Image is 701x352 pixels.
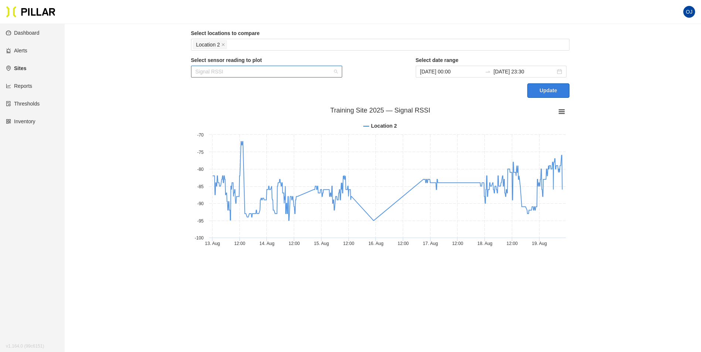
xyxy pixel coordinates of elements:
tspan: 18. Aug [477,241,492,246]
label: Select sensor reading to plot [191,56,343,64]
tspan: 16. Aug [368,241,383,246]
text: 12:00 [343,241,354,246]
text: 12:00 [289,241,300,246]
a: exceptionThresholds [6,101,40,107]
input: End date [494,68,555,76]
a: dashboardDashboard [6,30,40,36]
label: Select date range [416,56,569,64]
text: -75 [197,150,204,155]
text: -90 [197,201,204,206]
text: 12:00 [506,241,517,246]
tspan: 15. Aug [314,241,329,246]
span: close [221,43,225,47]
img: Pillar Technologies [6,6,55,18]
label: Select locations to compare [191,30,569,37]
tspan: 19. Aug [532,241,547,246]
text: -95 [197,218,204,224]
text: 12:00 [234,241,245,246]
span: Location 2 [196,41,220,49]
a: alertAlerts [6,48,27,54]
a: qrcodeInventory [6,118,35,124]
span: OJ [686,6,693,18]
text: -70 [197,132,204,138]
text: 12:00 [397,241,408,246]
span: Signal RSSI [195,66,338,77]
tspan: 13. Aug [205,241,220,246]
button: Update [527,83,569,98]
tspan: Training Site 2025 — Signal RSSI [330,107,430,114]
span: to [485,69,491,75]
text: -85 [197,184,204,189]
tspan: Location 2 [371,123,397,129]
a: environmentSites [6,65,26,71]
text: -80 [197,167,204,172]
text: 12:00 [452,241,463,246]
a: line-chartReports [6,83,32,89]
tspan: 14. Aug [259,241,275,246]
tspan: 17. Aug [423,241,438,246]
span: swap-right [485,69,491,75]
input: Start date [420,68,482,76]
text: -100 [194,235,203,241]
